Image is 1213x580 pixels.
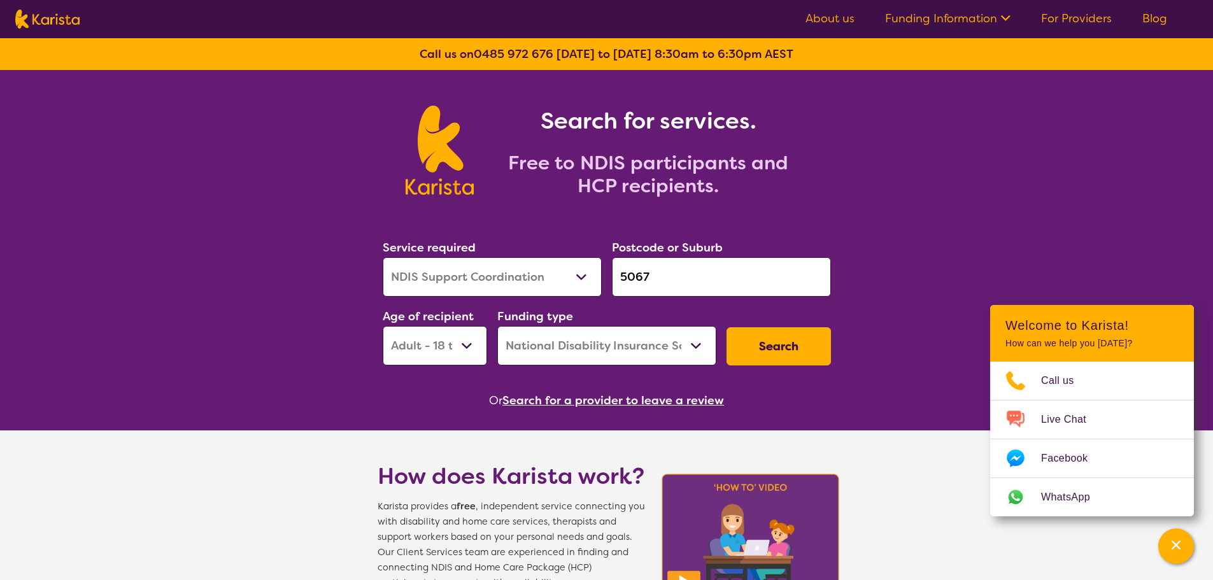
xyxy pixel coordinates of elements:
span: Or [489,391,502,410]
h2: Free to NDIS participants and HCP recipients. [489,152,807,197]
button: Search for a provider to leave a review [502,391,724,410]
ul: Choose channel [990,362,1194,516]
h1: Search for services. [489,106,807,136]
span: Facebook [1041,449,1103,468]
a: Blog [1142,11,1167,26]
a: 0485 972 676 [474,46,553,62]
span: WhatsApp [1041,488,1105,507]
a: Web link opens in a new tab. [990,478,1194,516]
button: Search [727,327,831,365]
input: Type [612,257,831,297]
h2: Welcome to Karista! [1005,318,1179,333]
div: Channel Menu [990,305,1194,516]
span: Live Chat [1041,410,1102,429]
label: Postcode or Suburb [612,240,723,255]
img: Karista logo [406,106,474,195]
label: Age of recipient [383,309,474,324]
a: For Providers [1041,11,1112,26]
span: Call us [1041,371,1089,390]
h1: How does Karista work? [378,461,645,492]
a: About us [805,11,855,26]
a: Funding Information [885,11,1011,26]
button: Channel Menu [1158,528,1194,564]
label: Funding type [497,309,573,324]
label: Service required [383,240,476,255]
p: How can we help you [DATE]? [1005,338,1179,349]
b: free [457,500,476,513]
b: Call us on [DATE] to [DATE] 8:30am to 6:30pm AEST [420,46,793,62]
img: Karista logo [15,10,80,29]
